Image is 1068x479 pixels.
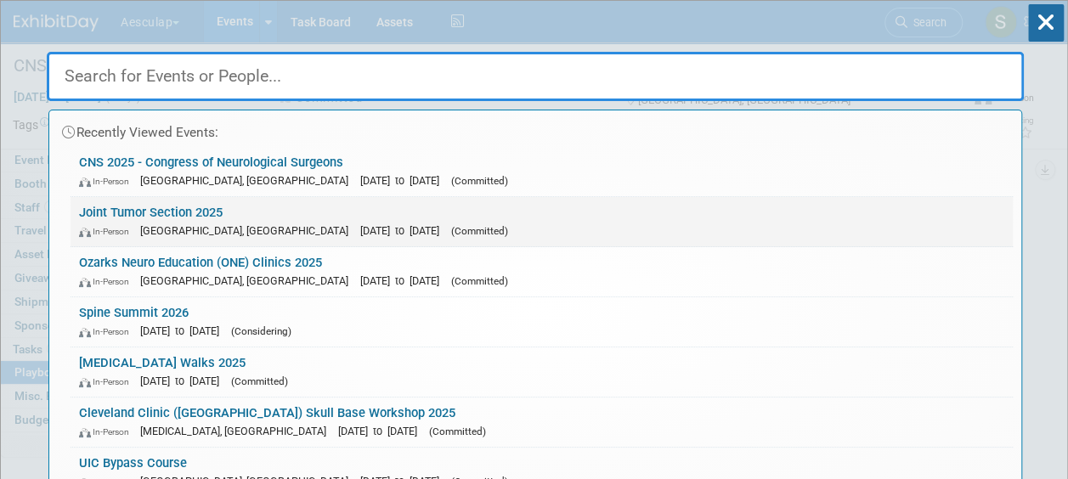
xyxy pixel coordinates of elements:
a: Cleveland Clinic ([GEOGRAPHIC_DATA]) Skull Base Workshop 2025 In-Person [MEDICAL_DATA], [GEOGRAPH... [71,397,1013,447]
span: In-Person [79,176,137,187]
span: In-Person [79,226,137,237]
a: Spine Summit 2026 In-Person [DATE] to [DATE] (Considering) [71,297,1013,347]
a: Joint Tumor Section 2025 In-Person [GEOGRAPHIC_DATA], [GEOGRAPHIC_DATA] [DATE] to [DATE] (Committed) [71,197,1013,246]
span: In-Person [79,326,137,337]
a: [MEDICAL_DATA] Walks 2025 In-Person [DATE] to [DATE] (Committed) [71,347,1013,397]
span: [DATE] to [DATE] [360,224,448,237]
span: [DATE] to [DATE] [140,375,228,387]
span: (Committed) [429,425,486,437]
span: [MEDICAL_DATA], [GEOGRAPHIC_DATA] [140,425,335,437]
span: In-Person [79,426,137,437]
span: In-Person [79,276,137,287]
div: Recently Viewed Events: [58,110,1013,147]
span: [DATE] to [DATE] [338,425,426,437]
span: [GEOGRAPHIC_DATA], [GEOGRAPHIC_DATA] [140,174,357,187]
span: (Committed) [231,375,288,387]
span: (Committed) [451,225,508,237]
a: Ozarks Neuro Education (ONE) Clinics 2025 In-Person [GEOGRAPHIC_DATA], [GEOGRAPHIC_DATA] [DATE] t... [71,247,1013,296]
input: Search for Events or People... [47,52,1024,101]
span: [GEOGRAPHIC_DATA], [GEOGRAPHIC_DATA] [140,224,357,237]
a: CNS 2025 - Congress of Neurological Surgeons In-Person [GEOGRAPHIC_DATA], [GEOGRAPHIC_DATA] [DATE... [71,147,1013,196]
span: [DATE] to [DATE] [360,174,448,187]
span: (Committed) [451,175,508,187]
span: [DATE] to [DATE] [360,274,448,287]
span: In-Person [79,376,137,387]
span: (Committed) [451,275,508,287]
span: [DATE] to [DATE] [140,324,228,337]
span: [GEOGRAPHIC_DATA], [GEOGRAPHIC_DATA] [140,274,357,287]
span: (Considering) [231,325,291,337]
